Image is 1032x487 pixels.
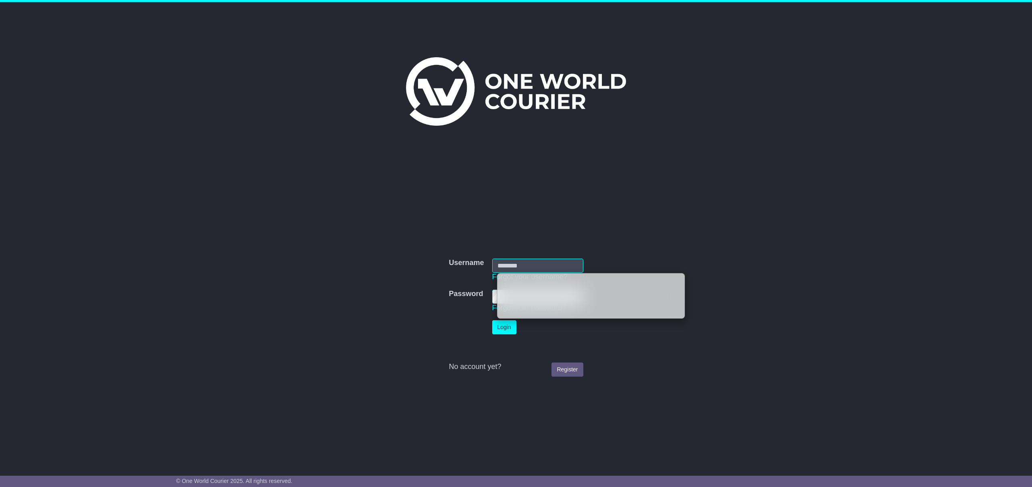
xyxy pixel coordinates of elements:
[492,320,516,334] button: Login
[551,363,583,377] a: Register
[492,273,568,281] a: Forgot your username?
[449,363,583,371] div: No account yet?
[406,57,626,126] img: One World
[176,478,293,484] span: © One World Courier 2025. All rights reserved.
[492,304,566,312] a: Forgot your password?
[449,290,483,298] label: Password
[449,259,484,267] label: Username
